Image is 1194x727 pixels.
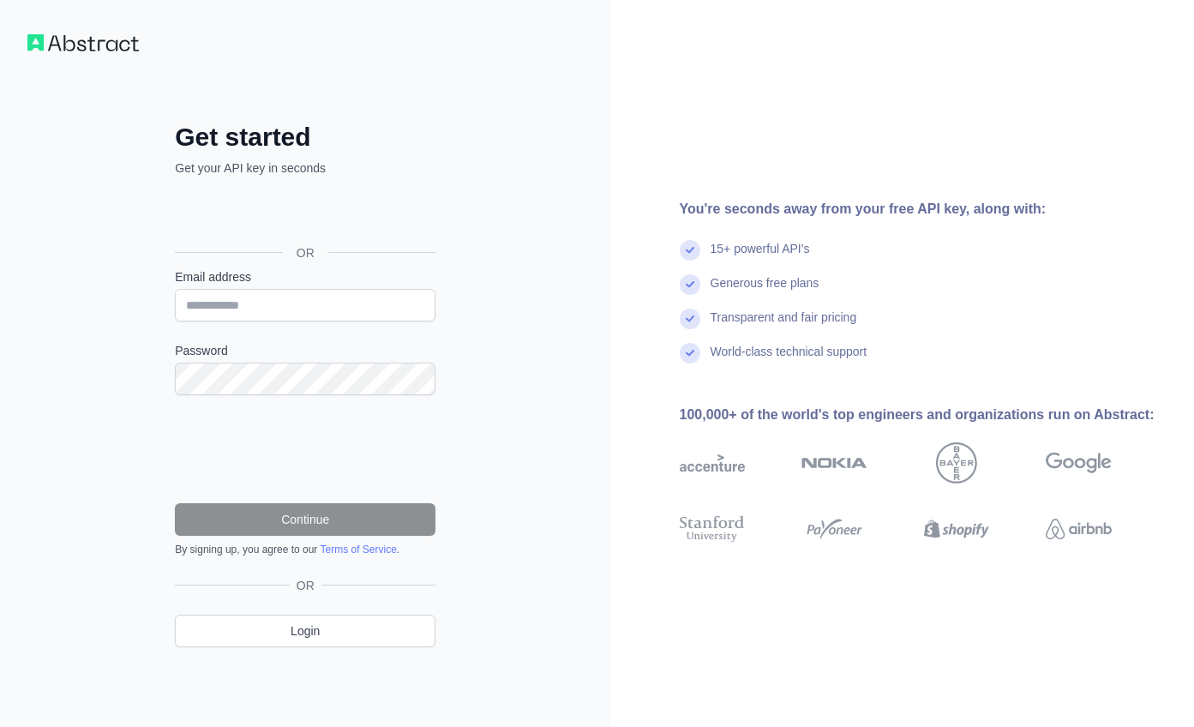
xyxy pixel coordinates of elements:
[680,240,700,261] img: check mark
[924,513,990,545] img: shopify
[166,195,441,233] iframe: “使用 Google 账号登录”按钮
[175,159,435,177] p: Get your API key in seconds
[680,405,1167,425] div: 100,000+ of the world's top engineers and organizations run on Abstract:
[1046,442,1112,484] img: google
[175,543,435,556] div: By signing up, you agree to our .
[175,122,435,153] h2: Get started
[27,34,139,51] img: Workflow
[680,513,746,545] img: stanford university
[175,615,435,647] a: Login
[175,268,435,285] label: Email address
[680,274,700,295] img: check mark
[680,199,1167,219] div: You're seconds away from your free API key, along with:
[175,503,435,536] button: Continue
[290,577,321,594] span: OR
[680,309,700,329] img: check mark
[711,343,867,377] div: World-class technical support
[711,274,819,309] div: Generous free plans
[711,309,857,343] div: Transparent and fair pricing
[680,343,700,363] img: check mark
[680,442,746,484] img: accenture
[711,240,810,274] div: 15+ powerful API's
[801,442,867,484] img: nokia
[175,342,435,359] label: Password
[175,416,435,483] iframe: reCAPTCHA
[283,244,328,261] span: OR
[1046,513,1112,545] img: airbnb
[936,442,977,484] img: bayer
[801,513,867,545] img: payoneer
[320,544,396,556] a: Terms of Service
